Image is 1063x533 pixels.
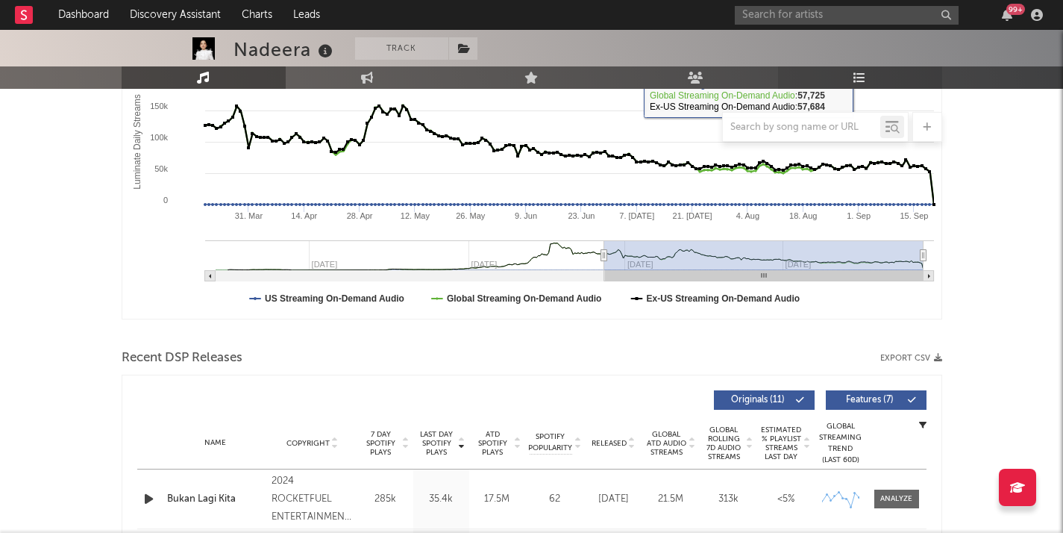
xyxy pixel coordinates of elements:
[167,492,265,507] a: Bukan Lagi Kita
[417,492,465,507] div: 35.4k
[515,211,537,220] text: 9. Jun
[723,122,880,134] input: Search by song name or URL
[150,102,168,110] text: 150k
[272,473,353,526] div: 2024 ROCKETFUEL ENTERTAINMENT SDN BHD / Huge Entertainment House Sdn Bhd
[417,430,457,457] span: Last Day Spotify Plays
[400,211,430,220] text: 12. May
[163,196,167,205] text: 0
[291,211,317,220] text: 14. Apr
[900,211,928,220] text: 15. Sep
[736,211,759,220] text: 4. Aug
[589,492,639,507] div: [DATE]
[154,164,168,173] text: 50k
[646,293,800,304] text: Ex-US Streaming On-Demand Audio
[646,430,687,457] span: Global ATD Audio Streams
[361,492,410,507] div: 285k
[1006,4,1025,15] div: 99 +
[761,426,802,461] span: Estimated % Playlist Streams Last Day
[646,492,696,507] div: 21.5M
[529,492,581,507] div: 62
[735,6,959,25] input: Search for artists
[265,293,404,304] text: US Streaming On-Demand Audio
[122,349,242,367] span: Recent DSP Releases
[122,20,941,319] svg: Luminate Daily Consumption
[131,94,142,189] text: Luminate Daily Streams
[818,421,863,466] div: Global Streaming Trend (Last 60D)
[724,396,792,405] span: Originals ( 11 )
[619,211,654,220] text: 7. [DATE]
[826,390,926,410] button: Features(7)
[528,431,572,454] span: Spotify Popularity
[234,211,263,220] text: 31. Mar
[361,430,401,457] span: 7 Day Spotify Plays
[847,211,871,220] text: 1. Sep
[835,396,904,405] span: Features ( 7 )
[714,390,815,410] button: Originals(11)
[761,492,811,507] div: <5%
[1002,9,1012,21] button: 99+
[703,426,744,461] span: Global Rolling 7D Audio Streams
[703,492,753,507] div: 313k
[568,211,595,220] text: 23. Jun
[880,354,942,363] button: Export CSV
[473,492,521,507] div: 17.5M
[789,211,817,220] text: 18. Aug
[233,37,336,62] div: Nadeera
[167,437,265,449] div: Name
[355,37,448,60] button: Track
[473,430,512,457] span: ATD Spotify Plays
[456,211,486,220] text: 26. May
[346,211,372,220] text: 28. Apr
[446,293,601,304] text: Global Streaming On-Demand Audio
[286,439,330,448] span: Copyright
[672,211,712,220] text: 21. [DATE]
[592,439,627,448] span: Released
